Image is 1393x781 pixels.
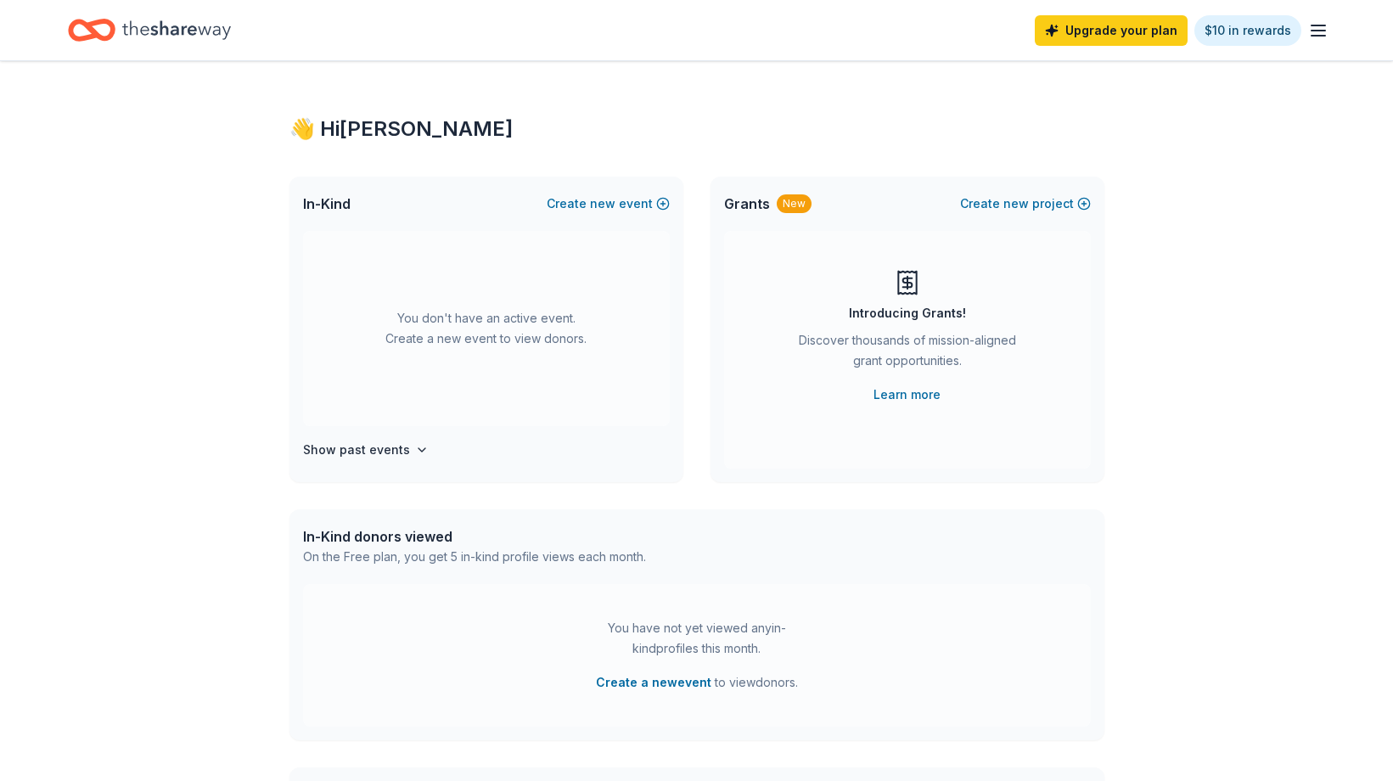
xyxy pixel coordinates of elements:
button: Createnewevent [547,194,670,214]
button: Show past events [303,440,429,460]
div: Introducing Grants! [849,303,966,323]
h4: Show past events [303,440,410,460]
div: 👋 Hi [PERSON_NAME] [289,115,1104,143]
span: new [590,194,615,214]
a: Learn more [873,385,941,405]
span: Grants [724,194,770,214]
div: You don't have an active event. Create a new event to view donors. [303,231,670,426]
button: Create a newevent [596,672,711,693]
div: New [777,194,812,213]
div: On the Free plan, you get 5 in-kind profile views each month. [303,547,646,567]
button: Createnewproject [960,194,1091,214]
a: Home [68,10,231,50]
span: new [1003,194,1029,214]
span: to view donors . [596,672,798,693]
a: Upgrade your plan [1035,15,1188,46]
div: You have not yet viewed any in-kind profiles this month. [591,618,803,659]
a: $10 in rewards [1194,15,1301,46]
span: In-Kind [303,194,351,214]
div: Discover thousands of mission-aligned grant opportunities. [792,330,1023,378]
div: In-Kind donors viewed [303,526,646,547]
